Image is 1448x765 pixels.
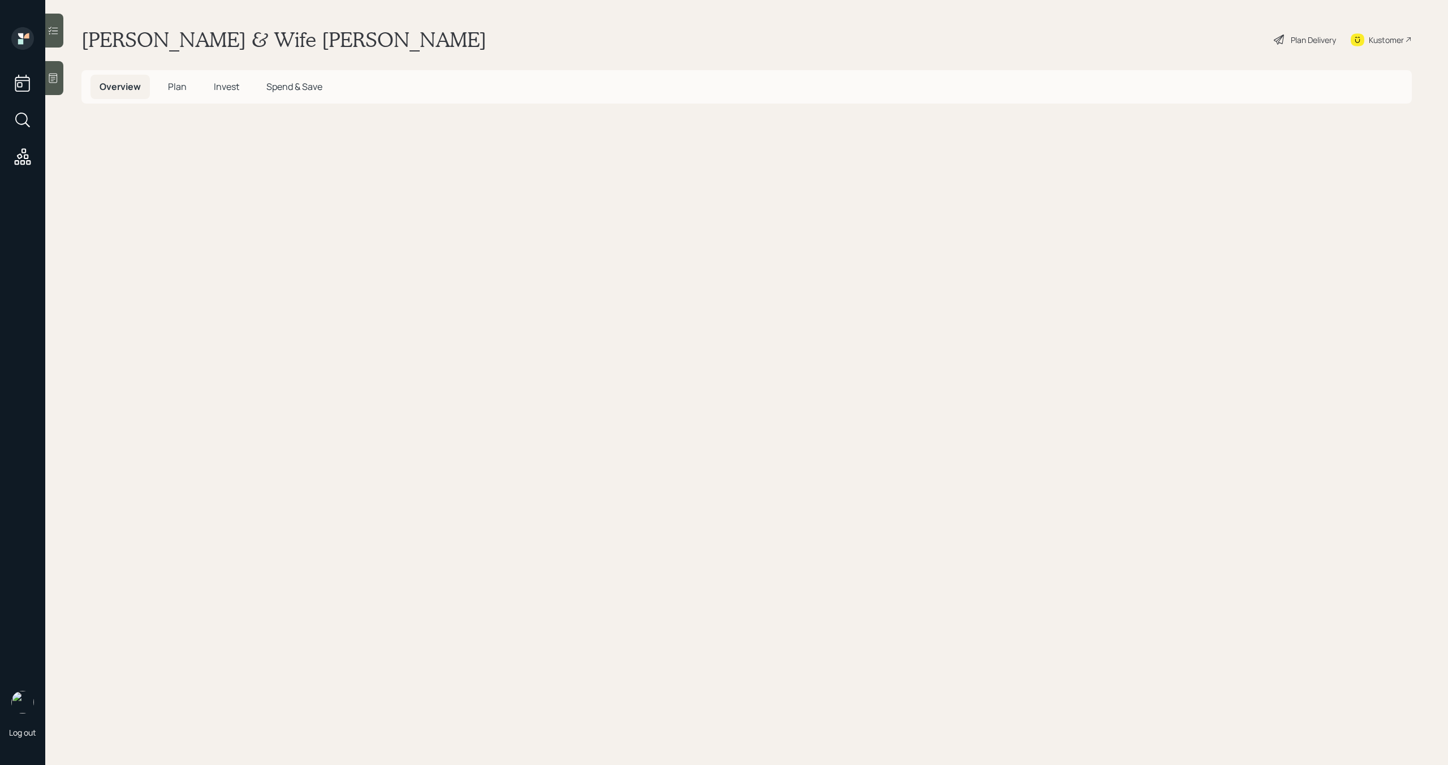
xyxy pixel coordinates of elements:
div: Kustomer [1369,34,1404,46]
span: Plan [168,80,187,93]
span: Invest [214,80,239,93]
span: Spend & Save [266,80,322,93]
div: Plan Delivery [1291,34,1336,46]
img: michael-russo-headshot.png [11,691,34,714]
span: Overview [100,80,141,93]
div: Log out [9,727,36,738]
h1: [PERSON_NAME] & Wife [PERSON_NAME] [81,27,486,52]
